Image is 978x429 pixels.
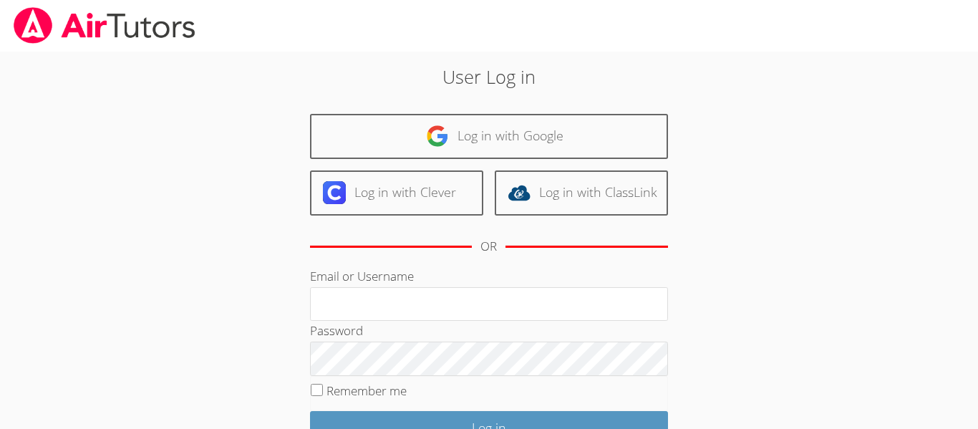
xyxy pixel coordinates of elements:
img: airtutors_banner-c4298cdbf04f3fff15de1276eac7730deb9818008684d7c2e4769d2f7ddbe033.png [12,7,197,44]
a: Log in with ClassLink [495,170,668,216]
img: classlink-logo-d6bb404cc1216ec64c9a2012d9dc4662098be43eaf13dc465df04b49fa7ab582.svg [508,181,531,204]
img: clever-logo-6eab21bc6e7a338710f1a6ff85c0baf02591cd810cc4098c63d3a4b26e2feb20.svg [323,181,346,204]
label: Remember me [326,382,407,399]
h2: User Log in [225,63,753,90]
label: Password [310,322,363,339]
a: Log in with Google [310,114,668,159]
label: Email or Username [310,268,414,284]
div: OR [480,236,497,257]
a: Log in with Clever [310,170,483,216]
img: google-logo-50288ca7cdecda66e5e0955fdab243c47b7ad437acaf1139b6f446037453330a.svg [426,125,449,148]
